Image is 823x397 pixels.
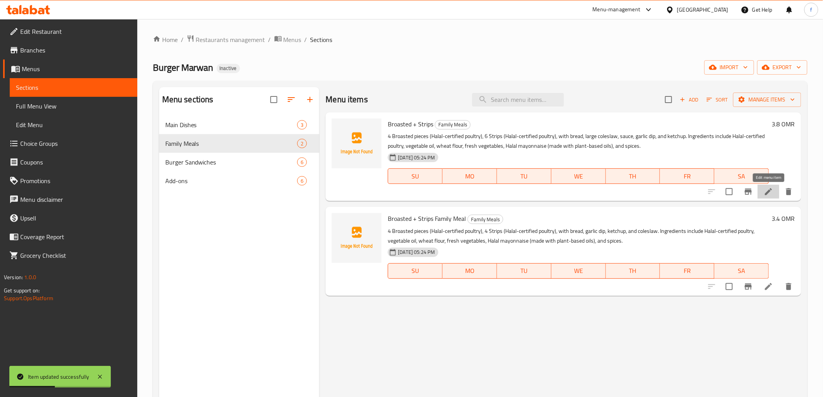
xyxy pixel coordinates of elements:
[305,35,307,44] li: /
[187,35,265,45] a: Restaurants management
[4,293,53,303] a: Support.OpsPlatform
[298,159,306,166] span: 6
[497,168,552,184] button: TU
[593,5,641,14] div: Menu-management
[739,182,758,201] button: Branch-specific-item
[268,35,271,44] li: /
[500,265,548,276] span: TU
[4,272,23,282] span: Version:
[20,195,131,204] span: Menu disclaimer
[16,101,131,111] span: Full Menu View
[16,83,131,92] span: Sections
[22,64,131,73] span: Menus
[10,97,137,115] a: Full Menu View
[552,263,606,279] button: WE
[388,168,443,184] button: SU
[10,78,137,97] a: Sections
[718,265,766,276] span: SA
[4,285,40,296] span: Get support on:
[28,373,89,381] div: Item updated successfully
[443,263,497,279] button: MO
[332,213,382,263] img: Broasted + Strips Family Meal
[16,120,131,129] span: Edit Menu
[266,91,282,108] span: Select all sections
[181,35,184,44] li: /
[159,115,320,134] div: Main Dishes3
[3,246,137,265] a: Grocery Checklist
[282,90,301,109] span: Sort sections
[153,59,214,76] span: Burger Marwan
[153,35,807,45] nav: breadcrumb
[297,157,307,167] div: items
[10,115,137,134] a: Edit Menu
[165,139,298,148] span: Family Meals
[468,215,503,224] span: Family Meals
[443,168,497,184] button: MO
[733,93,801,107] button: Manage items
[472,93,564,107] input: search
[663,171,711,182] span: FR
[660,263,714,279] button: FR
[388,118,433,130] span: Broasted + Strips
[435,120,471,129] div: Family Meals
[298,177,306,185] span: 6
[326,94,368,105] h2: Menu items
[20,176,131,185] span: Promotions
[721,184,737,200] span: Select to update
[298,121,306,129] span: 3
[297,139,307,148] div: items
[497,263,552,279] button: TU
[20,251,131,260] span: Grocery Checklist
[217,64,240,73] div: Inactive
[165,157,298,167] span: Burger Sandwiches
[552,168,606,184] button: WE
[165,120,298,129] span: Main Dishes
[446,171,494,182] span: MO
[714,168,769,184] button: SA
[20,45,131,55] span: Branches
[609,265,657,276] span: TH
[3,59,137,78] a: Menus
[660,168,714,184] button: FR
[196,35,265,44] span: Restaurants management
[555,171,603,182] span: WE
[718,171,766,182] span: SA
[310,35,333,44] span: Sections
[757,60,807,75] button: export
[810,5,812,14] span: f
[217,65,240,72] span: Inactive
[779,182,798,201] button: delete
[391,265,440,276] span: SU
[677,5,728,14] div: [GEOGRAPHIC_DATA]
[165,176,298,185] div: Add-ons
[679,95,700,104] span: Add
[301,90,319,109] button: Add section
[3,41,137,59] a: Branches
[705,94,730,106] button: Sort
[297,176,307,185] div: items
[388,226,769,246] p: 4 Broasted pieces (Halal-certified poultry), 4 Strips (Halal-certified poultry), with bread, garl...
[3,190,137,209] a: Menu disclaimer
[395,154,438,161] span: [DATE] 05:24 PM
[3,22,137,41] a: Edit Restaurant
[388,213,466,224] span: Broasted + Strips Family Meal
[395,248,438,256] span: [DATE] 05:24 PM
[297,120,307,129] div: items
[153,35,178,44] a: Home
[702,94,733,106] span: Sort items
[24,272,36,282] span: 1.0.0
[332,119,382,168] img: Broasted + Strips
[159,134,320,153] div: Family Meals2
[764,282,773,291] a: Edit menu item
[663,265,711,276] span: FR
[162,94,214,105] h2: Menu sections
[555,265,603,276] span: WE
[274,35,301,45] a: Menus
[707,95,728,104] span: Sort
[677,94,702,106] button: Add
[3,209,137,227] a: Upsell
[20,232,131,241] span: Coverage Report
[714,263,769,279] button: SA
